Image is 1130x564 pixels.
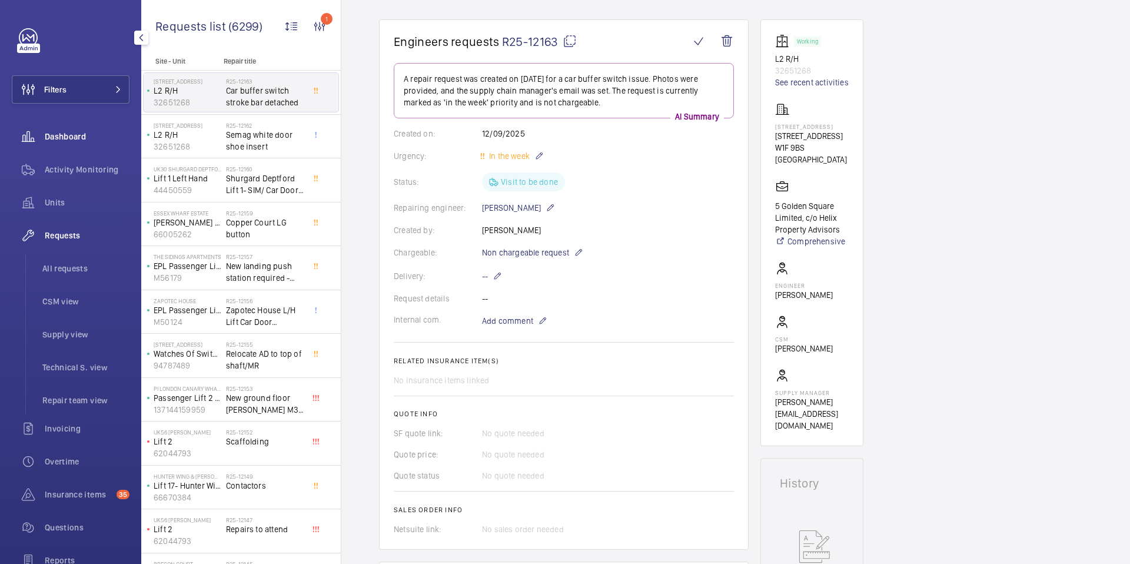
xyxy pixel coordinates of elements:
h2: R25-12155 [226,341,304,348]
h2: Quote info [394,410,734,418]
h2: R25-12163 [226,78,304,85]
p: AI Summary [670,111,724,122]
p: L2 R/H [775,53,849,65]
h2: Related insurance item(s) [394,357,734,365]
span: Car buffer switch stroke bar detached [226,85,304,108]
a: Comprehensive [775,235,849,247]
p: 94787489 [154,360,221,371]
span: Semag white door shoe insert [226,129,304,152]
p: UK30 Shurgard Deptford [154,165,221,172]
span: Zapotec House L/H Lift Car Door Hanging Roller [226,304,304,328]
p: 137144159959 [154,404,221,416]
button: Filters [12,75,129,104]
p: 66005262 [154,228,221,240]
p: Lift 2 [154,436,221,447]
p: Supply manager [775,389,849,396]
span: 35 [117,490,129,499]
span: Overtime [45,456,129,467]
p: [STREET_ADDRESS] [154,341,221,348]
span: Engineers requests [394,34,500,49]
span: Repair team view [42,394,129,406]
p: L2 R/H [154,85,221,97]
p: The Sidings Apartments [154,253,221,260]
h2: R25-12159 [226,210,304,217]
p: Lift 2 [154,523,221,535]
p: 62044793 [154,535,221,547]
span: Invoicing [45,423,129,434]
p: L2 R/H [154,129,221,141]
span: CSM view [42,296,129,307]
span: All requests [42,263,129,274]
h2: R25-12162 [226,122,304,129]
p: [PERSON_NAME] [775,343,833,354]
span: New landing push station required - NOT just BOARD [226,260,304,284]
p: 32651268 [154,141,221,152]
p: CSM [775,336,833,343]
p: [PERSON_NAME][EMAIL_ADDRESS][DOMAIN_NAME] [775,396,849,432]
p: Working [797,39,818,44]
h2: R25-12152 [226,429,304,436]
p: [STREET_ADDRESS] [775,130,849,142]
p: Site - Unit [141,57,219,65]
p: Essex Wharf Estate [154,210,221,217]
img: elevator.svg [775,34,794,48]
p: EPL Passenger Lift No 1 [154,304,221,316]
span: Insurance items [45,489,112,500]
span: Copper Court LG button [226,217,304,240]
p: [STREET_ADDRESS] [775,123,849,130]
p: [PERSON_NAME] [482,201,555,215]
h2: R25-12160 [226,165,304,172]
p: PI London Canary Wharf (Westferry) [154,385,221,392]
p: UK56 [PERSON_NAME] [154,516,221,523]
h2: R25-12149 [226,473,304,480]
p: 62044793 [154,447,221,459]
p: -- [482,269,502,283]
a: See recent activities [775,77,849,88]
p: 44450559 [154,184,221,196]
p: 5 Golden Square Limited, c/o Helix Property Advisors [775,200,849,235]
span: Repairs to attend [226,523,304,535]
span: New ground floor [PERSON_NAME] M3 782 g02 y13 [226,392,304,416]
span: Filters [44,84,67,95]
span: Shurgard Deptford Lift 1- SIM/ Car Door Contact [226,172,304,196]
span: Activity Monitoring [45,164,129,175]
p: UK56 [PERSON_NAME] [154,429,221,436]
span: Supply view [42,329,129,340]
p: [STREET_ADDRESS] [154,122,221,129]
span: Units [45,197,129,208]
p: 32651268 [775,65,849,77]
p: Lift 17- Hunter Wing (7FL) [154,480,221,492]
p: Engineer [775,282,833,289]
span: Contactors [226,480,304,492]
p: 32651268 [154,97,221,108]
span: Add comment [482,315,533,327]
h2: R25-12156 [226,297,304,304]
span: Relocate AD to top of shaft/MR [226,348,304,371]
p: W1F 9BS [GEOGRAPHIC_DATA] [775,142,849,165]
p: [STREET_ADDRESS] [154,78,221,85]
h2: R25-12147 [226,516,304,523]
span: R25-12163 [502,34,577,49]
p: [PERSON_NAME] [775,289,833,301]
h2: Sales order info [394,506,734,514]
span: Requests [45,230,129,241]
p: Zapotec House [154,297,221,304]
span: Scaffolding [226,436,304,447]
p: Lift 1 Left Hand [154,172,221,184]
p: [PERSON_NAME] court L/H lift 2 [154,217,221,228]
p: Watches Of Switzerland Lift 1 [154,348,221,360]
span: Requests list [155,19,228,34]
p: EPL Passenger Lift No 5 25-39 [154,260,221,272]
span: Technical S. view [42,361,129,373]
span: In the week [487,151,530,161]
p: Passenger Lift 2 (Tower) [154,392,221,404]
p: Repair title [224,57,301,65]
p: A repair request was created on [DATE] for a car buffer switch issue. Photos were provided, and t... [404,73,724,108]
span: Non chargeable request [482,247,569,258]
span: Dashboard [45,131,129,142]
h2: R25-12157 [226,253,304,260]
h1: History [780,477,844,489]
p: 66670384 [154,492,221,503]
h2: R25-12153 [226,385,304,392]
p: M50124 [154,316,221,328]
